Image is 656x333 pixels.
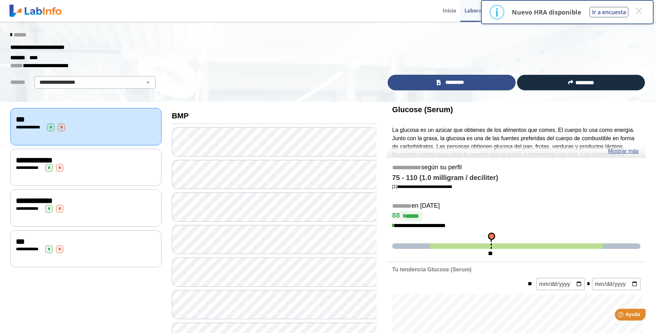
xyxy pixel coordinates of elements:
[392,211,640,222] h4: 88
[512,8,581,16] p: Nuevo HRA disponible
[632,4,645,17] button: Close this dialog
[608,147,639,155] a: Mostrar más
[495,6,499,18] div: i
[392,126,640,176] p: La glucosa es un azúcar que obtienes de los alimentos que comes. El cuerpo lo usa como energía. J...
[590,7,628,17] button: Ir a encuesta
[592,278,640,290] input: mm/dd/yyyy
[392,202,640,210] h5: en [DATE]
[392,105,453,114] b: Glucose (Serum)
[392,174,640,182] h4: 75 - 110 (1.0 milligram / deciliter)
[172,111,189,120] b: BMP
[392,184,452,189] a: [1]
[536,278,585,290] input: mm/dd/yyyy
[392,267,471,272] b: Tu tendencia Glucose (Serum)
[392,164,640,172] h5: según su perfil
[594,306,648,325] iframe: Help widget launcher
